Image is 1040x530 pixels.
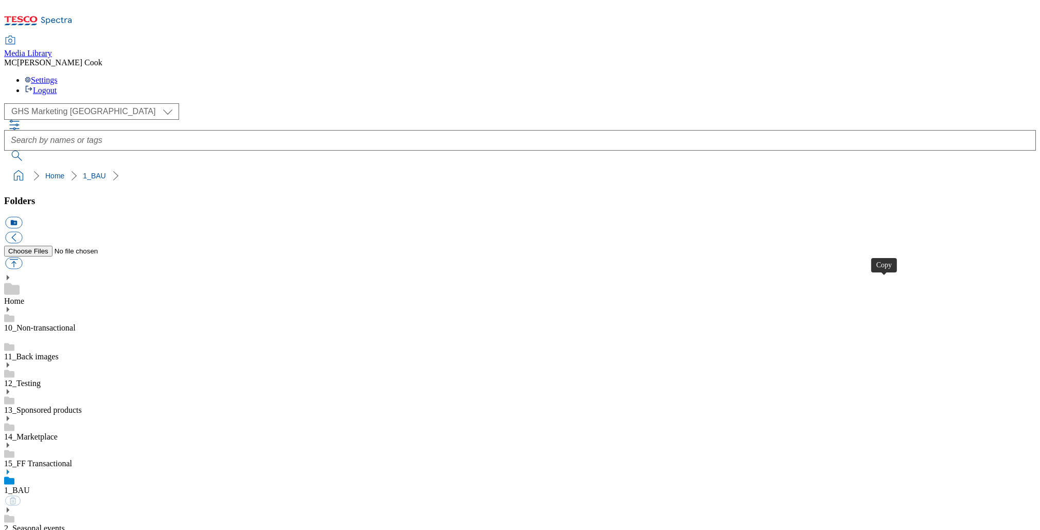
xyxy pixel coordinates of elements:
[4,36,52,58] a: Media Library
[4,195,1036,207] h3: Folders
[17,58,102,67] span: [PERSON_NAME] Cook
[4,459,72,468] a: 15_FF Transactional
[4,406,82,414] a: 13_Sponsored products
[4,323,76,332] a: 10_Non-transactional
[25,76,58,84] a: Settings
[10,168,27,184] a: home
[25,86,57,95] a: Logout
[4,130,1036,151] input: Search by names or tags
[4,352,59,361] a: 11_Back images
[4,166,1036,186] nav: breadcrumb
[4,379,41,388] a: 12_Testing
[45,172,64,180] a: Home
[4,432,58,441] a: 14_Marketplace
[4,58,17,67] span: MC
[83,172,105,180] a: 1_BAU
[4,297,24,305] a: Home
[4,49,52,58] span: Media Library
[4,486,30,495] a: 1_BAU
